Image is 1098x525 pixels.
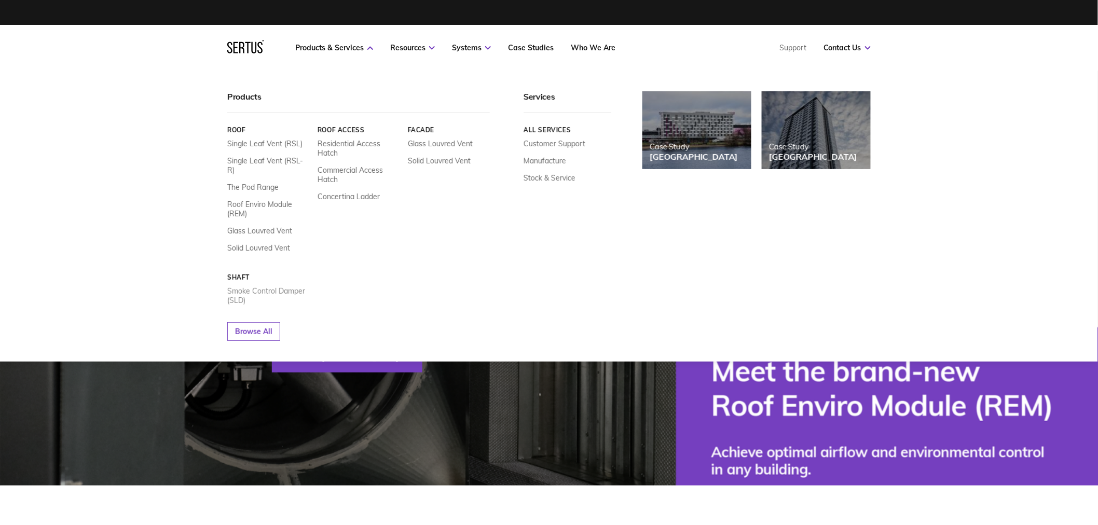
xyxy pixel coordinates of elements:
[524,91,611,113] div: Services
[571,43,615,52] a: Who We Are
[650,151,738,162] div: [GEOGRAPHIC_DATA]
[318,165,400,184] a: Commercial Access Hatch
[227,322,280,341] a: Browse All
[227,183,279,192] a: The Pod Range
[524,126,611,134] a: All services
[227,200,310,218] a: Roof Enviro Module (REM)
[318,192,380,201] a: Concertina Ladder
[823,43,871,52] a: Contact Us
[318,139,400,158] a: Residential Access Hatch
[318,126,400,134] a: Roof Access
[227,273,310,281] a: Shaft
[524,139,585,148] a: Customer Support
[227,226,292,236] a: Glass Louvred Vent
[408,126,490,134] a: Facade
[452,43,491,52] a: Systems
[769,142,857,151] div: Case Study
[779,43,806,52] a: Support
[227,91,490,113] div: Products
[912,406,1098,525] iframe: Chat Widget
[642,91,751,169] a: Case Study[GEOGRAPHIC_DATA]
[650,142,738,151] div: Case Study
[227,139,303,148] a: Single Leaf Vent (RSL)
[227,126,310,134] a: Roof
[227,156,310,175] a: Single Leaf Vent (RSL-R)
[295,43,373,52] a: Products & Services
[227,286,310,305] a: Smoke Control Damper (SLD)
[227,243,290,253] a: Solid Louvred Vent
[408,156,471,165] a: Solid Louvred Vent
[408,139,473,148] a: Glass Louvred Vent
[508,43,554,52] a: Case Studies
[769,151,857,162] div: [GEOGRAPHIC_DATA]
[524,156,566,165] a: Manufacture
[524,173,575,183] a: Stock & Service
[762,91,871,169] a: Case Study[GEOGRAPHIC_DATA]
[390,43,435,52] a: Resources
